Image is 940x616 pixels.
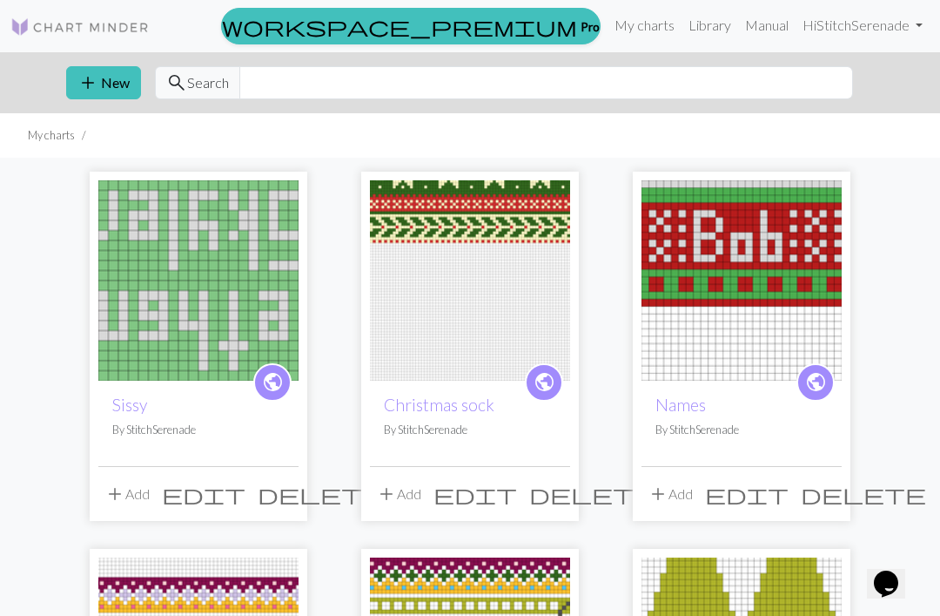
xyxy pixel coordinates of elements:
[376,482,397,506] span: add
[28,127,75,144] li: My charts
[252,477,389,511] button: Delete
[112,422,285,438] p: By StitchSerenade
[805,365,827,400] i: public
[166,71,187,95] span: search
[98,477,156,511] button: Add
[112,395,147,415] a: Sissy
[534,369,555,396] span: public
[370,477,427,511] button: Add
[77,71,98,95] span: add
[253,363,292,402] a: public
[705,484,789,504] i: Edit
[523,477,661,511] button: Delete
[525,363,563,402] a: public
[384,395,494,415] a: Christmas sock
[262,365,284,400] i: public
[648,482,668,506] span: add
[641,477,699,511] button: Add
[370,180,570,381] img: Christmas sock
[162,484,245,504] i: Edit
[805,369,827,396] span: public
[370,270,570,287] a: Christmas sock
[98,180,299,381] img: Sissy
[795,477,932,511] button: Delete
[699,477,795,511] button: Edit
[156,477,252,511] button: Edit
[427,477,523,511] button: Edit
[801,482,926,506] span: delete
[867,546,923,599] iframe: chat widget
[608,8,681,43] a: My charts
[705,482,789,506] span: edit
[104,482,125,506] span: add
[187,72,229,93] span: Search
[162,482,245,506] span: edit
[641,270,842,287] a: Names
[738,8,796,43] a: Manual
[262,369,284,396] span: public
[98,270,299,287] a: Sissy
[534,365,555,400] i: public
[221,8,601,44] a: Pro
[681,8,738,43] a: Library
[258,482,383,506] span: delete
[655,395,706,415] a: Names
[222,14,577,38] span: workspace_premium
[529,482,655,506] span: delete
[796,363,835,402] a: public
[433,482,517,506] span: edit
[655,422,828,438] p: By StitchSerenade
[796,8,930,43] a: HiStitchSerenade
[384,422,556,438] p: By StitchSerenade
[433,484,517,504] i: Edit
[66,66,141,99] button: New
[10,17,150,37] img: Logo
[641,180,842,381] img: Names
